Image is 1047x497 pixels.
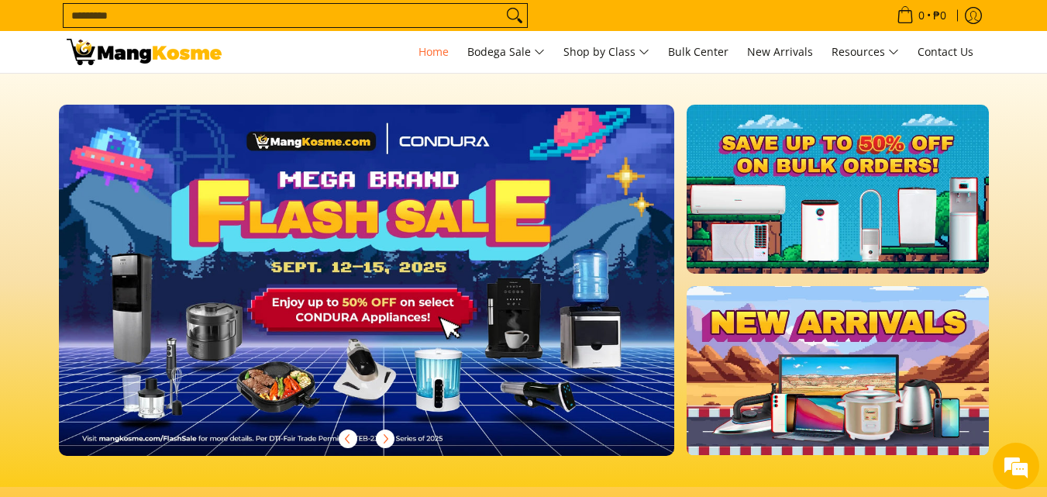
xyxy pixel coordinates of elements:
[556,31,657,73] a: Shop by Class
[59,105,675,456] img: Desktop homepage 29339654 2507 42fb b9ff a0650d39e9ed
[747,44,813,59] span: New Arrivals
[237,31,981,73] nav: Main Menu
[331,422,365,456] button: Previous
[832,43,899,62] span: Resources
[368,422,402,456] button: Next
[910,31,981,73] a: Contact Us
[67,39,222,65] img: Mang Kosme: Your Home Appliances Warehouse Sale Partner!
[660,31,736,73] a: Bulk Center
[460,31,553,73] a: Bodega Sale
[916,10,927,21] span: 0
[467,43,545,62] span: Bodega Sale
[418,44,449,59] span: Home
[411,31,456,73] a: Home
[892,7,951,24] span: •
[918,44,973,59] span: Contact Us
[739,31,821,73] a: New Arrivals
[931,10,949,21] span: ₱0
[502,4,527,27] button: Search
[824,31,907,73] a: Resources
[668,44,728,59] span: Bulk Center
[563,43,649,62] span: Shop by Class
